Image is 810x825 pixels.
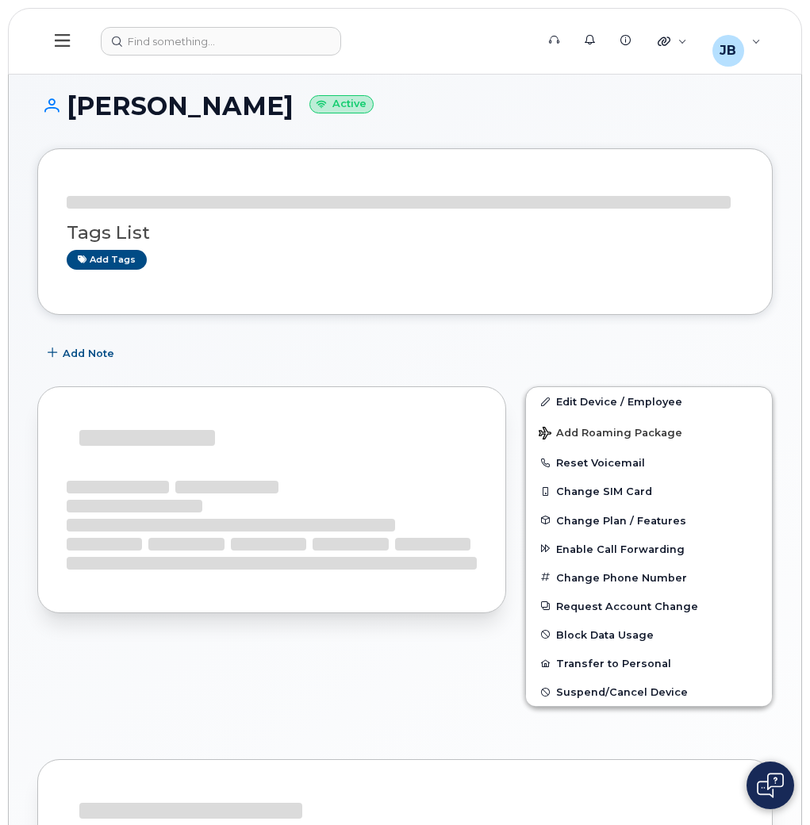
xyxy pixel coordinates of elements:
[539,427,682,442] span: Add Roaming Package
[556,686,688,698] span: Suspend/Cancel Device
[67,223,743,243] h3: Tags List
[37,339,128,367] button: Add Note
[526,387,772,416] a: Edit Device / Employee
[37,92,773,120] h1: [PERSON_NAME]
[526,448,772,477] button: Reset Voicemail
[526,535,772,563] button: Enable Call Forwarding
[757,773,784,798] img: Open chat
[526,506,772,535] button: Change Plan / Features
[67,250,147,270] a: Add tags
[556,543,685,554] span: Enable Call Forwarding
[309,95,374,113] small: Active
[526,677,772,706] button: Suspend/Cancel Device
[526,649,772,677] button: Transfer to Personal
[526,477,772,505] button: Change SIM Card
[526,563,772,592] button: Change Phone Number
[526,416,772,448] button: Add Roaming Package
[526,620,772,649] button: Block Data Usage
[526,592,772,620] button: Request Account Change
[556,514,686,526] span: Change Plan / Features
[63,346,114,361] span: Add Note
